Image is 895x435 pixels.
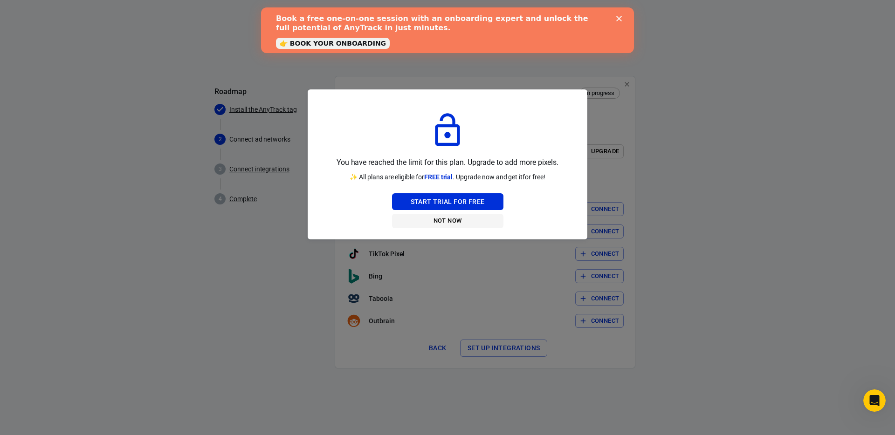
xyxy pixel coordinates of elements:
button: Start Trial For Free [392,193,503,211]
span: FREE trial [424,173,453,181]
iframe: Intercom live chat banner [261,7,634,53]
button: Not Now [392,214,503,228]
p: ✨ All plans are eligible for . Upgrade now and get it for free! [350,172,545,182]
div: Close [355,8,365,14]
p: You have reached the limit for this plan. Upgrade to add more pixels. [337,156,559,169]
iframe: Intercom live chat [863,389,886,412]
